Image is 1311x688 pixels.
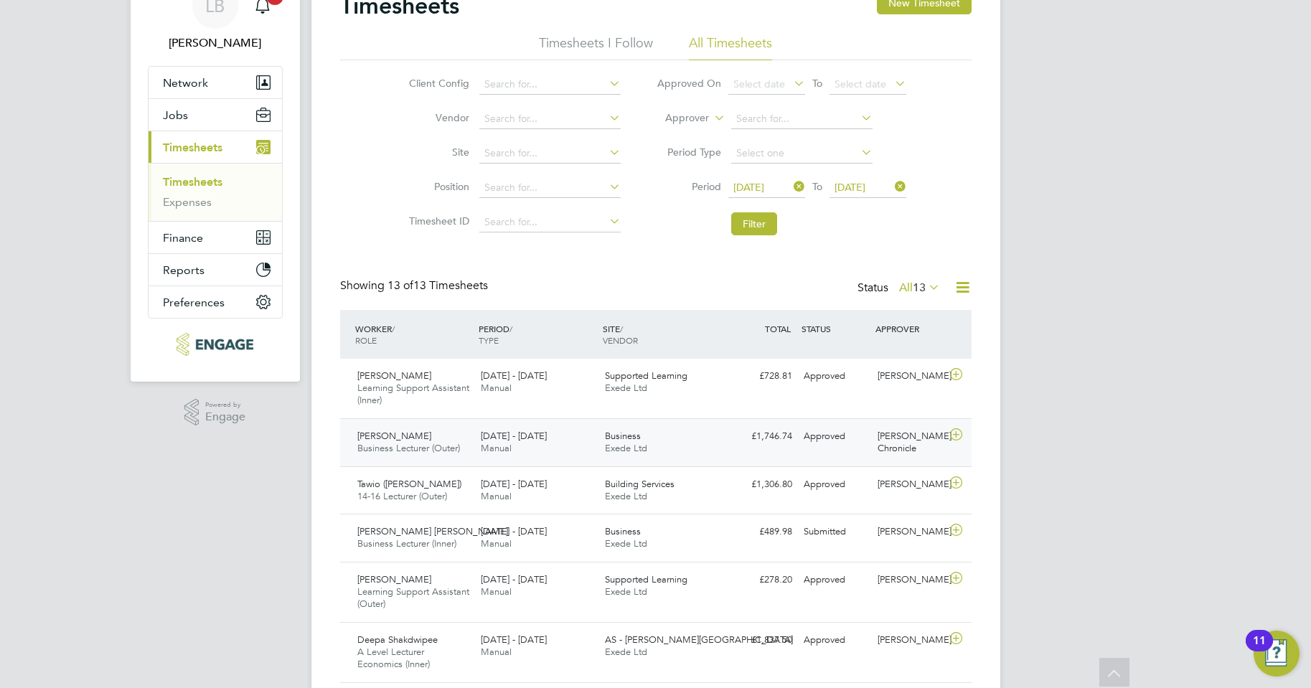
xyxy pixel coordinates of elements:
[149,99,282,131] button: Jobs
[798,473,873,496] div: Approved
[149,222,282,253] button: Finance
[620,323,623,334] span: /
[481,537,512,550] span: Manual
[481,490,512,502] span: Manual
[475,316,599,353] div: PERIOD
[913,281,926,295] span: 13
[177,333,253,356] img: xede-logo-retina.png
[163,195,212,209] a: Expenses
[163,76,208,90] span: Network
[357,490,447,502] span: 14-16 Lecturer (Outer)
[481,430,547,442] span: [DATE] - [DATE]
[405,77,469,90] label: Client Config
[357,646,430,670] span: A Level Lecturer Economics (Inner)
[205,399,245,411] span: Powered by
[355,334,377,346] span: ROLE
[872,520,946,544] div: [PERSON_NAME]
[872,568,946,592] div: [PERSON_NAME]
[605,478,675,490] span: Building Services
[872,425,946,461] div: [PERSON_NAME] Chronicle
[808,74,827,93] span: To
[481,382,512,394] span: Manual
[479,334,499,346] span: TYPE
[599,316,723,353] div: SITE
[644,111,709,126] label: Approver
[835,181,865,194] span: [DATE]
[605,633,793,646] span: AS - [PERSON_NAME][GEOGRAPHIC_DATA]
[405,180,469,193] label: Position
[357,382,469,406] span: Learning Support Assistant (Inner)
[479,212,621,232] input: Search for...
[798,628,873,652] div: Approved
[163,296,225,309] span: Preferences
[723,425,798,448] div: £1,746.74
[205,411,245,423] span: Engage
[603,334,638,346] span: VENDOR
[163,141,222,154] span: Timesheets
[798,425,873,448] div: Approved
[149,67,282,98] button: Network
[733,181,764,194] span: [DATE]
[405,146,469,159] label: Site
[405,111,469,124] label: Vendor
[657,180,721,193] label: Period
[509,323,512,334] span: /
[479,109,621,129] input: Search for...
[605,442,647,454] span: Exede Ltd
[605,525,641,537] span: Business
[1254,631,1300,677] button: Open Resource Center, 11 new notifications
[481,478,547,490] span: [DATE] - [DATE]
[657,146,721,159] label: Period Type
[731,109,873,129] input: Search for...
[163,263,205,277] span: Reports
[723,473,798,496] div: £1,306.80
[149,286,282,318] button: Preferences
[835,77,886,90] span: Select date
[872,316,946,341] div: APPROVER
[357,585,469,610] span: Learning Support Assistant (Outer)
[357,573,431,585] span: [PERSON_NAME]
[148,34,283,52] span: Laura Badcock
[357,633,438,646] span: Deepa Shakdwipee
[723,364,798,388] div: £728.81
[481,369,547,382] span: [DATE] - [DATE]
[872,628,946,652] div: [PERSON_NAME]
[149,131,282,163] button: Timesheets
[149,254,282,286] button: Reports
[479,178,621,198] input: Search for...
[481,442,512,454] span: Manual
[605,537,647,550] span: Exede Ltd
[605,585,647,598] span: Exede Ltd
[808,177,827,196] span: To
[481,633,547,646] span: [DATE] - [DATE]
[352,316,476,353] div: WORKER
[357,478,461,490] span: Tawio ([PERSON_NAME])
[481,573,547,585] span: [DATE] - [DATE]
[481,585,512,598] span: Manual
[723,628,798,652] div: £1,837.50
[857,278,943,298] div: Status
[689,34,772,60] li: All Timesheets
[163,108,188,122] span: Jobs
[539,34,653,60] li: Timesheets I Follow
[387,278,413,293] span: 13 of
[149,163,282,221] div: Timesheets
[872,473,946,496] div: [PERSON_NAME]
[605,382,647,394] span: Exede Ltd
[479,75,621,95] input: Search for...
[481,525,547,537] span: [DATE] - [DATE]
[392,323,395,334] span: /
[357,369,431,382] span: [PERSON_NAME]
[731,212,777,235] button: Filter
[723,520,798,544] div: £489.98
[387,278,488,293] span: 13 Timesheets
[163,175,222,189] a: Timesheets
[798,364,873,388] div: Approved
[872,364,946,388] div: [PERSON_NAME]
[357,537,456,550] span: Business Lecturer (Inner)
[148,333,283,356] a: Go to home page
[798,520,873,544] div: Submitted
[1253,641,1266,659] div: 11
[357,430,431,442] span: [PERSON_NAME]
[657,77,721,90] label: Approved On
